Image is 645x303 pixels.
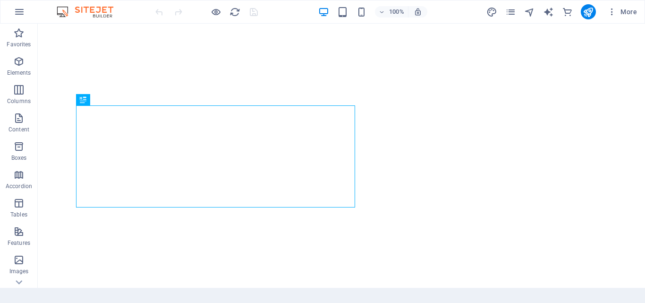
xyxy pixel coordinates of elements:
[375,6,408,17] button: 100%
[524,6,535,17] button: navigator
[8,239,30,247] p: Features
[10,211,27,218] p: Tables
[505,7,516,17] i: Pages (Ctrl+Alt+S)
[414,8,422,16] i: On resize automatically adjust zoom level to fit chosen device.
[8,126,29,133] p: Content
[54,6,125,17] img: Editor Logo
[603,4,641,19] button: More
[9,268,29,275] p: Images
[543,7,554,17] i: AI Writer
[7,69,31,77] p: Elements
[583,7,594,17] i: Publish
[607,7,637,17] span: More
[581,4,596,19] button: publish
[7,97,31,105] p: Columns
[229,6,240,17] button: reload
[229,7,240,17] i: Reload page
[543,6,554,17] button: text_generator
[389,6,404,17] h6: 100%
[524,7,535,17] i: Navigator
[562,6,573,17] button: commerce
[11,154,27,162] p: Boxes
[505,6,517,17] button: pages
[210,6,221,17] button: Click here to leave preview mode and continue editing
[486,6,498,17] button: design
[6,182,32,190] p: Accordion
[562,7,573,17] i: Commerce
[7,41,31,48] p: Favorites
[486,7,497,17] i: Design (Ctrl+Alt+Y)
